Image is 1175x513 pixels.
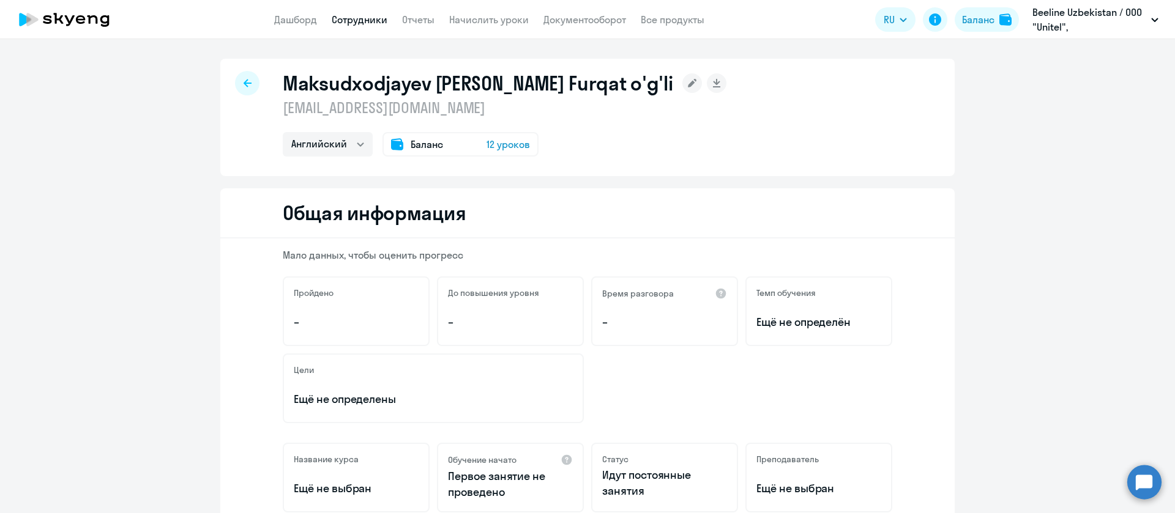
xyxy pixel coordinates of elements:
[962,12,994,27] div: Баланс
[756,481,881,496] p: Ещё не выбран
[283,71,673,95] h1: Maksudxodjayev [PERSON_NAME] Furqat o'g'li
[294,481,419,496] p: Ещё не выбран
[294,364,314,375] h5: Цели
[641,13,704,26] a: Все продукты
[487,137,530,152] span: 12 уроков
[332,13,387,26] a: Сотрудники
[283,98,726,117] p: [EMAIL_ADDRESS][DOMAIN_NAME]
[411,137,443,152] span: Баланс
[283,201,466,225] h2: Общая информация
[294,454,359,465] h5: Название курса
[756,454,819,465] h5: Преподаватель
[955,7,1019,32] button: Балансbalance
[448,287,539,298] h5: До повышения уровня
[999,13,1012,26] img: balance
[1032,5,1146,34] p: Beeline Uzbekistan / ООО "Unitel", [GEOGRAPHIC_DATA]
[875,7,916,32] button: RU
[756,314,881,330] span: Ещё не определён
[756,287,816,298] h5: Темп обучения
[449,13,529,26] a: Начислить уроки
[602,467,727,499] p: Идут постоянные занятия
[602,454,629,465] h5: Статус
[448,454,517,465] h5: Обучение начато
[294,287,334,298] h5: Пройдено
[448,314,573,330] p: –
[1026,5,1165,34] button: Beeline Uzbekistan / ООО "Unitel", [GEOGRAPHIC_DATA]
[602,288,674,299] h5: Время разговора
[283,248,892,262] p: Мало данных, чтобы оценить прогресс
[294,391,573,407] p: Ещё не определены
[543,13,626,26] a: Документооборот
[602,314,727,330] p: –
[884,12,895,27] span: RU
[274,13,317,26] a: Дашборд
[294,314,419,330] p: –
[402,13,435,26] a: Отчеты
[448,468,573,500] p: Первое занятие не проведено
